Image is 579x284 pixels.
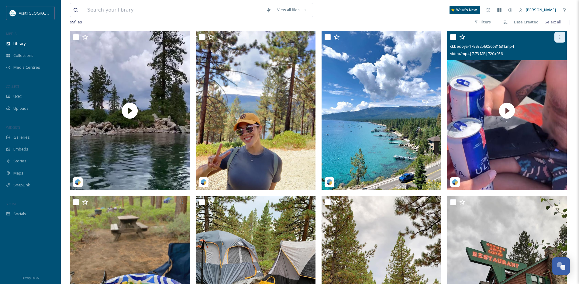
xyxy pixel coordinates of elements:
input: Search your library [84,3,263,17]
button: Open Chat [552,257,570,275]
img: thumbnail [70,31,190,190]
span: Media Centres [13,64,40,70]
span: ckbedoya-17993256056681631.mp4 [450,43,514,49]
span: COLLECT [6,84,19,89]
span: Uploads [13,106,29,111]
span: Embeds [13,146,28,152]
span: SOCIALS [6,202,18,206]
span: Select all [545,19,561,25]
img: ckbedoya-18353362534090946.jpeg [196,31,315,190]
img: thumbnail [447,31,567,190]
span: Stories [13,158,26,164]
img: snapsea-logo.png [75,179,81,185]
img: snapsea-logo.png [326,179,333,185]
span: [PERSON_NAME] [526,7,556,12]
div: Date Created [511,16,542,28]
img: download.jpeg [10,10,16,16]
span: Privacy Policy [22,276,39,280]
a: [PERSON_NAME] [516,4,559,16]
a: Privacy Policy [22,274,39,281]
span: Library [13,41,26,47]
img: snapsea-logo.png [201,179,207,185]
span: UGC [13,94,22,99]
span: Visit [GEOGRAPHIC_DATA] [19,10,66,16]
span: Galleries [13,134,30,140]
span: Collections [13,53,33,58]
span: Socials [13,211,26,217]
span: SnapLink [13,182,30,188]
span: WIDGETS [6,125,20,130]
a: View all files [274,4,310,16]
img: snapsea-logo.png [452,179,458,185]
a: What's New [450,6,480,14]
span: video/mp4 | 7.73 MB | 720 x 956 [450,51,503,56]
img: ckbedoya-18113768500523041.jpeg [322,31,441,190]
span: 99 file s [70,19,82,25]
span: Maps [13,170,23,176]
span: MEDIA [6,31,17,36]
div: Filters [471,16,494,28]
